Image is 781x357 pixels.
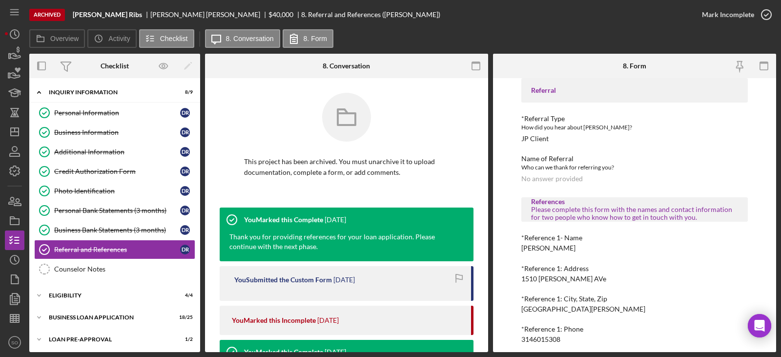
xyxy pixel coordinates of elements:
div: You Marked this Incomplete [232,316,316,324]
div: 1510 [PERSON_NAME] AVe [521,275,606,283]
div: LOAN PRE-APPROVAL [49,336,168,342]
a: Business InformationDR [34,123,195,142]
div: D R [180,186,190,196]
div: No answer provided [521,175,583,183]
div: Please complete this form with the names and contact information for two people who know how to g... [531,206,738,221]
div: JP Client [521,135,549,143]
div: Business Bank Statements (3 months) [54,226,180,234]
a: Additional InformationDR [34,142,195,162]
div: Photo Identification [54,187,180,195]
button: SO [5,333,24,352]
button: Mark Incomplete [692,5,776,24]
div: *Reference 1: City, State, Zip [521,295,748,303]
button: 8. Conversation [205,29,280,48]
div: 8. Conversation [323,62,370,70]
div: Personal Information [54,109,180,117]
p: This project has been archived. You must unarchive it to upload documentation, complete a form, o... [244,156,449,178]
div: You Marked this Complete [244,216,323,224]
div: ELIGIBILITY [49,293,168,298]
button: Checklist [139,29,194,48]
div: D R [180,167,190,176]
div: *Reference 1: Address [521,265,748,273]
a: Credit Authorization FormDR [34,162,195,181]
button: Activity [87,29,136,48]
div: Who can we thank for referring you? [521,163,748,172]
div: 1 / 2 [175,336,193,342]
div: 8. Referral and References ([PERSON_NAME]) [301,11,440,19]
div: Checklist [101,62,129,70]
time: 2024-03-20 20:31 [325,216,346,224]
div: *Reference 1: Phone [521,325,748,333]
label: Overview [50,35,79,42]
div: D R [180,147,190,157]
div: D R [180,108,190,118]
div: References [531,198,738,206]
div: Counselor Notes [54,265,195,273]
div: 3146015308 [521,336,560,343]
div: [GEOGRAPHIC_DATA][PERSON_NAME] [521,305,645,313]
label: Checklist [160,35,188,42]
div: Business Information [54,128,180,136]
div: Credit Authorization Form [54,168,180,175]
text: SO [11,340,18,345]
div: You Submitted the Custom Form [234,276,332,284]
div: Referral and References [54,246,180,253]
button: Overview [29,29,85,48]
label: 8. Conversation [226,35,274,42]
div: 8. Form [623,62,646,70]
div: [PERSON_NAME] [521,244,575,252]
div: BUSINESS LOAN APPLICATION [49,315,168,320]
div: How did you hear about [PERSON_NAME]? [521,123,748,132]
button: 8. Form [283,29,333,48]
label: 8. Form [304,35,327,42]
label: Activity [108,35,130,42]
a: Business Bank Statements (3 months)DR [34,220,195,240]
div: INQUIRY INFORMATION [49,89,168,95]
div: Additional Information [54,148,180,156]
time: 2024-01-24 22:04 [325,348,346,356]
div: 8 / 9 [175,89,193,95]
div: Mark Incomplete [702,5,754,24]
div: Open Intercom Messenger [748,314,771,337]
div: 4 / 4 [175,293,193,298]
div: D R [180,127,190,137]
a: Personal Bank Statements (3 months)DR [34,201,195,220]
div: Archived [29,9,65,21]
div: $40,000 [268,11,293,19]
div: D R [180,245,190,254]
div: You Marked this Complete [244,348,323,356]
div: Name of Referral [521,155,748,163]
div: [PERSON_NAME] [PERSON_NAME] [150,11,268,19]
b: [PERSON_NAME] Ribs [73,11,142,19]
time: 2024-03-20 20:31 [333,276,355,284]
div: 18 / 25 [175,315,193,320]
div: Thank you for providing references for your loan application. Please continue with the next phase. [229,232,454,252]
div: Personal Bank Statements (3 months) [54,207,180,214]
a: Referral and ReferencesDR [34,240,195,259]
div: D R [180,206,190,215]
a: Counselor Notes [34,259,195,279]
div: *Reference 1- Name [521,234,748,242]
time: 2024-03-20 20:26 [317,316,339,324]
div: D R [180,225,190,235]
a: Personal InformationDR [34,103,195,123]
div: *Referral Type [521,115,748,123]
a: Photo IdentificationDR [34,181,195,201]
div: Referral [531,86,738,94]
